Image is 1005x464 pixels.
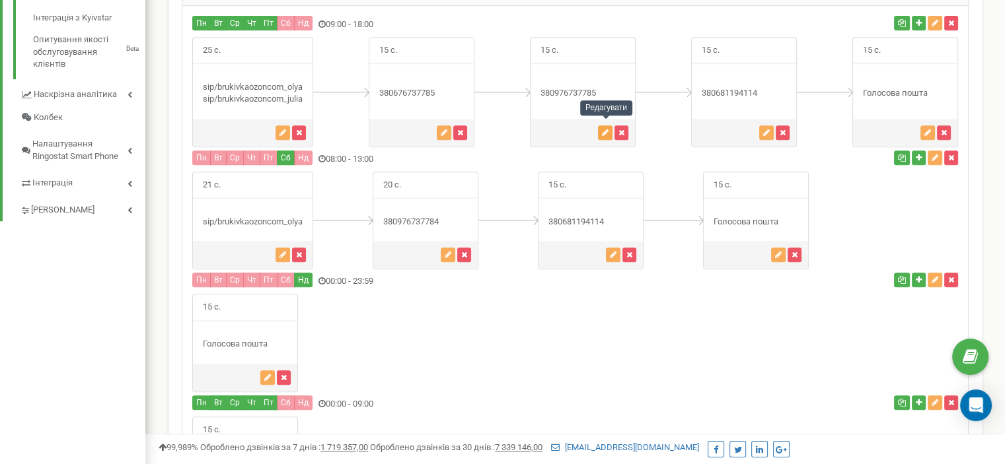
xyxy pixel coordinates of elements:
button: Пт [260,395,278,410]
span: 15 с. [704,172,741,198]
button: Пн [192,395,211,410]
button: Вт [210,273,227,287]
div: 380976737784 [373,216,478,228]
a: Опитування якості обслуговування клієнтівBeta [33,30,145,71]
span: [PERSON_NAME] [31,204,94,216]
button: Нд [294,150,313,165]
button: Вт [210,16,227,30]
span: 99,989% [159,442,198,452]
div: sip/brukivkaozoncom_olya [193,216,313,228]
span: Наскрізна аналітика [34,88,117,101]
span: 20 с. [373,172,411,198]
a: Наскрізна аналітика [20,79,145,106]
button: Сб [277,273,295,287]
button: Вт [210,150,227,165]
div: 09:00 - 18:00 [182,16,706,34]
span: 15 с. [193,294,231,320]
span: Оброблено дзвінків за 7 днів : [200,442,368,452]
button: Пт [260,273,278,287]
div: Open Intercom Messenger [960,389,992,421]
span: Колбек [34,112,63,124]
div: 380681194114 [692,87,796,100]
a: Налаштування Ringostat Smart Phone [20,129,145,168]
div: sip/brukivkaozoncom_olya sip/brukivkaozoncom_julia [193,81,313,106]
span: 25 с. [193,38,231,63]
button: Ср [226,150,244,165]
button: Нд [294,395,313,410]
button: Сб [277,16,295,30]
button: Пн [192,150,211,165]
span: 15 с. [539,172,576,198]
button: Нд [294,273,313,287]
button: Пт [260,16,278,30]
div: Голосова пошта [853,87,957,100]
u: 1 719 357,00 [320,442,368,452]
div: 00:00 - 23:59 [182,273,706,290]
button: Ср [226,273,244,287]
button: Чт [243,150,260,165]
a: [PERSON_NAME] [20,195,145,222]
div: Голосова пошта [704,216,808,228]
div: 380976737785 [531,87,635,100]
div: Редагувати [580,100,632,116]
span: 15 с. [853,38,891,63]
button: Вт [210,395,227,410]
button: Пт [260,150,278,165]
button: Пн [192,16,211,30]
button: Чт [243,273,260,287]
span: Інтеграція [32,177,73,189]
button: Пн [192,273,211,287]
button: Ср [226,16,244,30]
span: Оброблено дзвінків за 30 днів : [370,442,542,452]
div: 380681194114 [539,216,643,228]
button: Чт [243,395,260,410]
span: Налаштування Ringostat Smart Phone [32,138,128,162]
span: 15 с. [692,38,729,63]
span: 15 с. [531,38,568,63]
u: 7 339 146,00 [495,442,542,452]
button: Сб [277,150,295,165]
a: Колбек [20,106,145,129]
span: 15 с. [193,417,231,443]
span: 15 с. [369,38,407,63]
div: Голосова пошта [193,338,297,350]
div: 00:00 - 09:00 [182,395,706,413]
span: 21 с. [193,172,231,198]
div: 380676737785 [369,87,474,100]
div: 08:00 - 13:00 [182,150,706,168]
a: [EMAIL_ADDRESS][DOMAIN_NAME] [551,442,699,452]
button: Сб [277,395,295,410]
a: Інтеграція з Kyivstar [33,5,145,31]
button: Ср [226,395,244,410]
button: Нд [294,16,313,30]
button: Чт [243,16,260,30]
a: Інтеграція [20,168,145,195]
